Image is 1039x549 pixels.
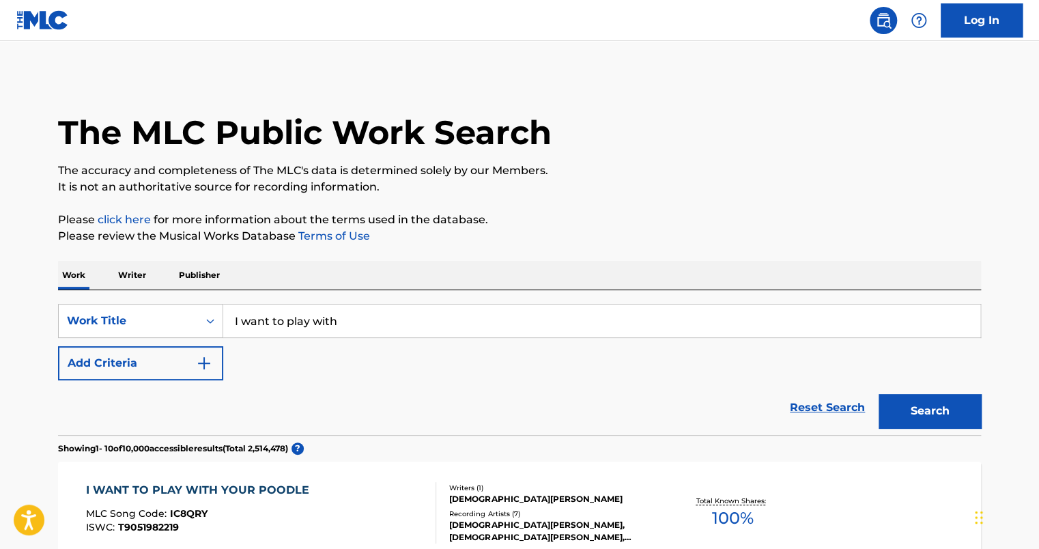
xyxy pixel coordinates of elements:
[941,3,1023,38] a: Log In
[696,496,769,506] p: Total Known Shares:
[905,7,933,34] div: Help
[296,229,370,242] a: Terms of Use
[291,442,304,455] span: ?
[16,10,69,30] img: MLC Logo
[783,393,872,423] a: Reset Search
[86,521,118,533] span: ISWC :
[118,521,179,533] span: T9051982219
[58,179,981,195] p: It is not an authoritative source for recording information.
[58,442,288,455] p: Showing 1 - 10 of 10,000 accessible results (Total 2,514,478 )
[449,519,655,544] div: [DEMOGRAPHIC_DATA][PERSON_NAME], [DEMOGRAPHIC_DATA][PERSON_NAME], [DEMOGRAPHIC_DATA][PERSON_NAME]...
[58,261,89,290] p: Work
[879,394,981,428] button: Search
[58,212,981,228] p: Please for more information about the terms used in the database.
[975,497,983,538] div: Drag
[449,493,655,505] div: [DEMOGRAPHIC_DATA][PERSON_NAME]
[875,12,892,29] img: search
[170,507,208,520] span: IC8QRY
[175,261,224,290] p: Publisher
[114,261,150,290] p: Writer
[67,313,190,329] div: Work Title
[711,506,753,531] span: 100 %
[449,483,655,493] div: Writers ( 1 )
[196,355,212,371] img: 9d2ae6d4665cec9f34b9.svg
[58,346,223,380] button: Add Criteria
[870,7,897,34] a: Public Search
[86,482,316,498] div: I WANT TO PLAY WITH YOUR POODLE
[971,483,1039,549] iframe: Chat Widget
[86,507,170,520] span: MLC Song Code :
[58,112,552,153] h1: The MLC Public Work Search
[911,12,927,29] img: help
[449,509,655,519] div: Recording Artists ( 7 )
[98,213,151,226] a: click here
[58,304,981,435] form: Search Form
[58,163,981,179] p: The accuracy and completeness of The MLC's data is determined solely by our Members.
[58,228,981,244] p: Please review the Musical Works Database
